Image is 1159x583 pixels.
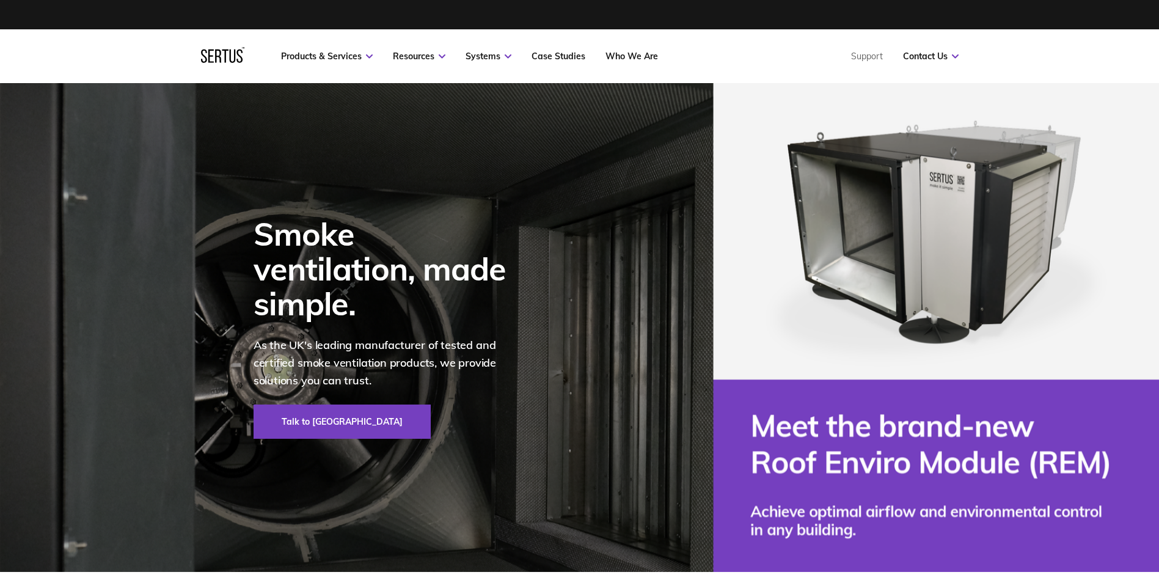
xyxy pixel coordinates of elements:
a: Support [851,51,883,62]
a: Case Studies [532,51,585,62]
a: Contact Us [903,51,959,62]
a: Talk to [GEOGRAPHIC_DATA] [254,405,431,439]
a: Products & Services [281,51,373,62]
p: As the UK's leading manufacturer of tested and certified smoke ventilation products, we provide s... [254,337,522,389]
div: Smoke ventilation, made simple. [254,216,522,321]
a: Who We Are [605,51,658,62]
a: Resources [393,51,445,62]
a: Systems [466,51,511,62]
